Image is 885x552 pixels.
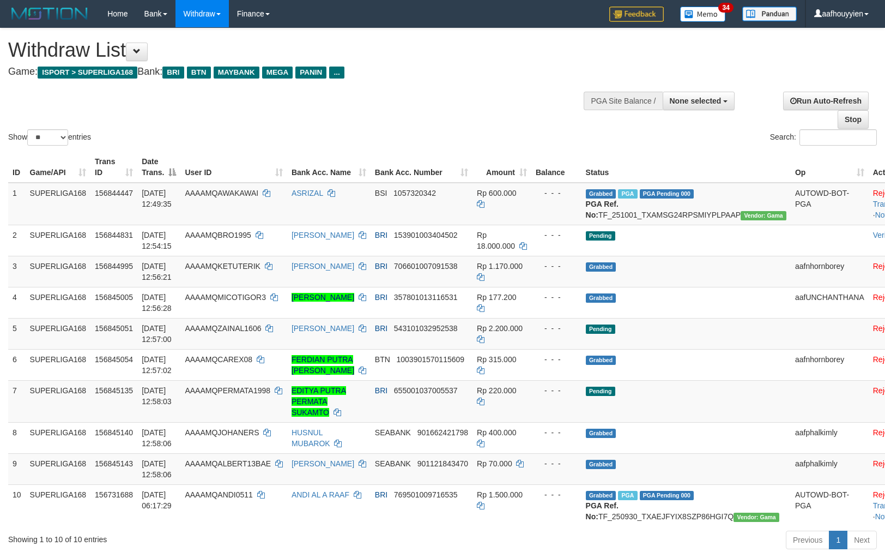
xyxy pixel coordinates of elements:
td: 2 [8,225,26,256]
span: AAAAMQANDI0511 [185,490,253,499]
span: MEGA [262,67,293,79]
span: None selected [670,97,722,105]
span: BTN [375,355,390,364]
th: Date Trans.: activate to sort column descending [137,152,180,183]
th: Status [581,152,791,183]
th: Bank Acc. Name: activate to sort column ascending [287,152,371,183]
div: Showing 1 to 10 of 10 entries [8,530,361,545]
span: PANIN [295,67,326,79]
span: BRI [162,67,184,79]
a: [PERSON_NAME] [292,293,354,302]
b: PGA Ref. No: [586,501,619,521]
td: SUPERLIGA168 [26,349,91,380]
td: 10 [8,484,26,526]
span: [DATE] 12:54:15 [142,231,172,250]
th: Op: activate to sort column ascending [791,152,869,183]
span: AAAAMQAWAKAWAI [185,189,258,197]
td: TF_251001_TXAMSG24RPSMIYPLPAAP [581,183,791,225]
th: ID [8,152,26,183]
th: Game/API: activate to sort column ascending [26,152,91,183]
div: - - - [536,323,577,334]
td: SUPERLIGA168 [26,422,91,453]
td: aafphalkimly [791,422,869,453]
span: Copy 901121843470 to clipboard [417,459,468,468]
span: [DATE] 12:58:06 [142,459,172,479]
span: PGA Pending [640,491,694,500]
span: ISPORT > SUPERLIGA168 [38,67,137,79]
td: 6 [8,349,26,380]
a: [PERSON_NAME] [292,459,354,468]
a: FERDIAN PUTRA [PERSON_NAME] [292,355,354,375]
span: SEABANK [375,428,411,437]
span: [DATE] 12:57:02 [142,355,172,375]
span: Copy 543101032952538 to clipboard [394,324,458,333]
label: Search: [770,129,877,146]
span: 34 [718,3,733,13]
div: - - - [536,427,577,438]
td: aafphalkimly [791,453,869,484]
span: Marked by aafromsomean [618,491,637,500]
span: Copy 769501009716535 to clipboard [394,490,458,499]
th: Amount: activate to sort column ascending [472,152,531,183]
span: [DATE] 12:57:00 [142,324,172,344]
th: Trans ID: activate to sort column ascending [90,152,137,183]
h4: Game: Bank: [8,67,579,77]
span: AAAAMQBRO1995 [185,231,251,239]
div: - - - [536,230,577,241]
span: Rp 70.000 [477,459,512,468]
h1: Withdraw List [8,39,579,61]
span: [DATE] 12:56:28 [142,293,172,313]
span: [DATE] 12:56:21 [142,262,172,281]
span: Rp 177.200 [477,293,516,302]
span: Grabbed [586,189,616,199]
td: 9 [8,453,26,484]
span: Rp 600.000 [477,189,516,197]
a: HUSNUL MUBAROK [292,428,330,448]
span: Copy 1003901570115609 to clipboard [396,355,464,364]
span: Rp 220.000 [477,386,516,395]
span: 156845005 [95,293,133,302]
td: 1 [8,183,26,225]
input: Search: [799,129,877,146]
td: SUPERLIGA168 [26,380,91,422]
a: ANDI AL A RAAF [292,490,349,499]
span: AAAAMQCAREX08 [185,355,252,364]
span: AAAAMQJOHANERS [185,428,259,437]
td: aafUNCHANTHANA [791,287,869,318]
span: Pending [586,325,615,334]
td: SUPERLIGA168 [26,318,91,349]
span: Rp 315.000 [477,355,516,364]
span: Grabbed [586,429,616,438]
span: Copy 655001037005537 to clipboard [394,386,458,395]
span: Copy 706601007091538 to clipboard [394,262,458,271]
td: SUPERLIGA168 [26,453,91,484]
span: PGA Pending [640,189,694,199]
img: Feedback.jpg [609,7,664,22]
span: Copy 357801013116531 to clipboard [394,293,458,302]
span: Grabbed [586,293,616,303]
div: PGA Site Balance / [584,92,662,110]
span: AAAAMQKETUTERIK [185,262,260,271]
span: Rp 2.200.000 [477,324,523,333]
a: Previous [786,531,829,549]
a: [PERSON_NAME] [292,231,354,239]
span: [DATE] 06:17:29 [142,490,172,510]
span: [DATE] 12:49:35 [142,189,172,208]
span: BRI [375,262,387,271]
span: AAAAMQALBERT13BAE [185,459,271,468]
a: [PERSON_NAME] [292,262,354,271]
span: [DATE] 12:58:03 [142,386,172,406]
div: - - - [536,489,577,500]
span: 156845051 [95,324,133,333]
td: SUPERLIGA168 [26,183,91,225]
span: 156844995 [95,262,133,271]
span: Rp 1.500.000 [477,490,523,499]
div: - - - [536,188,577,199]
td: AUTOWD-BOT-PGA [791,484,869,526]
button: None selected [663,92,735,110]
span: Copy 901662421798 to clipboard [417,428,468,437]
a: Next [847,531,877,549]
span: 156845054 [95,355,133,364]
span: 156845143 [95,459,133,468]
span: Rp 400.000 [477,428,516,437]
